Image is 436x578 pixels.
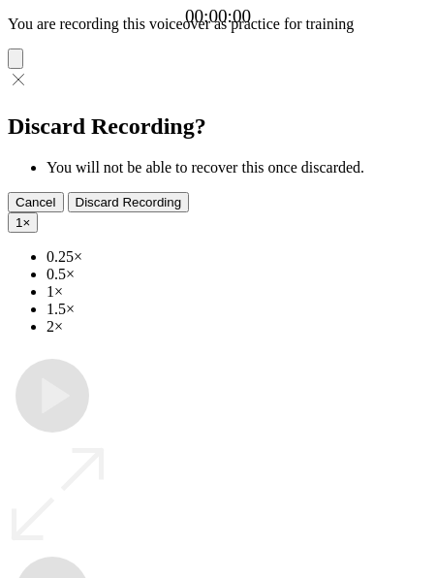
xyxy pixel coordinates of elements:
li: You will not be able to recover this once discarded. [47,159,428,177]
span: 1 [16,215,22,230]
a: 00:00:00 [185,6,251,27]
li: 0.5× [47,266,428,283]
li: 0.25× [47,248,428,266]
h2: Discard Recording? [8,113,428,140]
p: You are recording this voiceover as practice for training [8,16,428,33]
li: 1.5× [47,301,428,318]
li: 2× [47,318,428,336]
li: 1× [47,283,428,301]
button: Discard Recording [68,192,190,212]
button: Cancel [8,192,64,212]
button: 1× [8,212,38,233]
